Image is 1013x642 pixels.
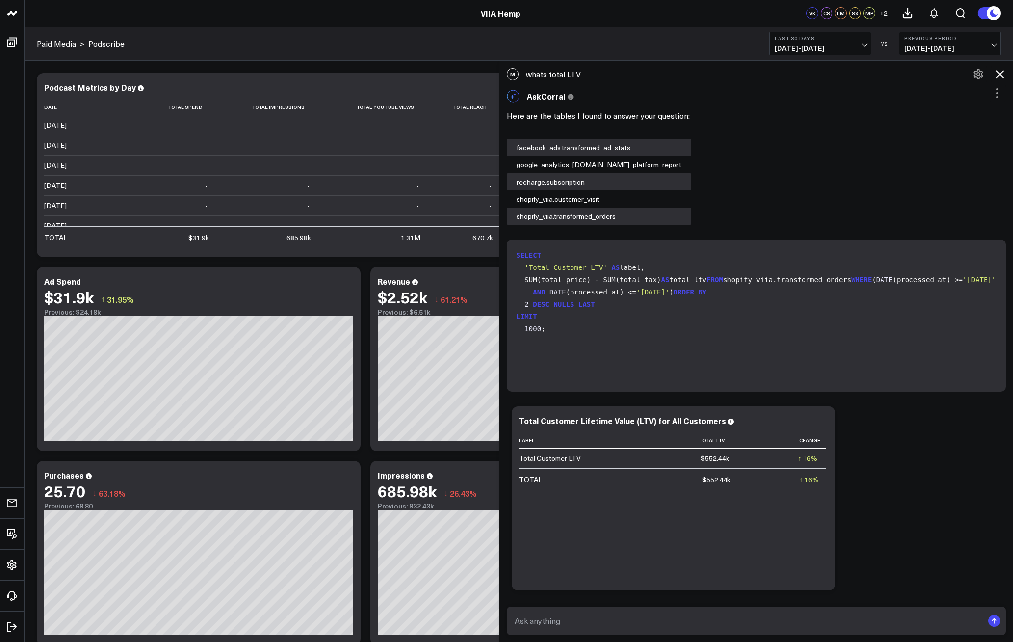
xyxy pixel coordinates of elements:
[378,470,425,481] div: Impressions
[553,300,595,308] span: NULLS LAST
[963,276,996,284] span: '[DATE]'
[450,488,477,499] span: 26.43%
[416,140,419,150] div: -
[519,432,617,449] th: Label
[307,221,310,231] div: -
[806,7,818,19] div: VK
[444,487,448,500] span: ↓
[489,181,492,190] div: -
[44,233,67,242] div: TOTAL
[489,221,492,231] div: -
[378,308,687,316] div: Previous: $6.51k
[205,181,208,190] div: -
[44,201,67,211] div: [DATE]
[904,44,995,52] span: [DATE] - [DATE]
[142,99,216,115] th: Total Spend
[533,288,545,296] span: AND
[489,160,492,170] div: -
[88,38,125,49] a: Podscribe
[101,293,105,306] span: ↑
[517,313,537,321] span: LIMIT
[481,8,520,19] a: VIIA Hemp
[44,482,85,500] div: 25.70
[507,68,519,80] span: M
[698,288,706,296] span: BY
[738,432,826,449] th: Change
[205,221,208,231] div: -
[489,120,492,130] div: -
[216,99,318,115] th: Total Impressions
[318,99,428,115] th: Total You Tube Views
[416,160,419,170] div: -
[800,475,819,484] div: ↑ 16%
[44,502,353,510] div: Previous: 69.80
[878,7,889,19] button: +2
[876,276,893,284] span: DATE
[904,35,995,41] b: Previous Period
[378,502,687,510] div: Previous: 932.43k
[517,249,1000,335] code: label, SUM(total_price) - SUM(total_tax) total_ltv shopify_viia.transformed_orders ( (processed_a...
[798,454,817,463] div: ↑ 16%
[617,432,738,449] th: Total Ltv
[44,276,81,287] div: Ad Spend
[37,38,76,49] a: Paid Media
[519,475,542,484] div: TOTAL
[769,32,871,55] button: Last 30 Days[DATE]-[DATE]
[472,233,493,242] div: 670.7k
[378,288,427,306] div: $2.52k
[880,10,888,17] span: + 2
[863,7,875,19] div: MP
[519,454,581,463] div: Total Customer LTV
[188,233,209,242] div: $31.9k
[517,251,542,259] span: SELECT
[44,308,353,316] div: Previous: $24.18k
[507,208,691,225] div: shopify_viia.transformed_orders
[307,160,310,170] div: -
[674,288,694,296] span: ORDER
[899,32,1001,55] button: Previous Period[DATE]-[DATE]
[401,233,420,242] div: 1.31M
[524,300,528,308] span: 2
[524,264,607,271] span: 'Total Customer LTV'
[507,156,691,173] div: google_analytics_[DOMAIN_NAME]_platform_report
[507,110,1006,122] p: Here are the tables I found to answer your question:
[205,201,208,211] div: -
[307,140,310,150] div: -
[286,233,311,242] div: 685.98k
[37,38,84,49] div: >
[44,181,67,190] div: [DATE]
[435,293,439,306] span: ↓
[44,140,67,150] div: [DATE]
[107,294,134,305] span: 31.95%
[93,487,97,500] span: ↓
[44,221,67,231] div: [DATE]
[507,190,691,208] div: shopify_viia.customer_visit
[775,35,866,41] b: Last 30 Days
[549,288,566,296] span: DATE
[44,470,84,481] div: Purchases
[44,82,136,93] div: Podcast Metrics by Day
[307,201,310,211] div: -
[636,288,669,296] span: '[DATE]'
[441,294,468,305] span: 61.21%
[524,325,541,333] span: 1000
[44,120,67,130] div: [DATE]
[835,7,847,19] div: LM
[44,99,142,115] th: Date
[527,91,565,102] span: AskCorral
[307,181,310,190] div: -
[307,120,310,130] div: -
[507,139,691,156] div: facebook_ads.transformed_ad_stats
[378,482,437,500] div: 685.98k
[775,44,866,52] span: [DATE] - [DATE]
[519,415,726,426] div: Total Customer Lifetime Value (LTV) for All Customers
[702,475,731,484] div: $552.44k
[611,264,620,271] span: AS
[533,300,549,308] span: DESC
[489,201,492,211] div: -
[416,120,419,130] div: -
[44,160,67,170] div: [DATE]
[849,7,861,19] div: SS
[661,276,670,284] span: AS
[416,181,419,190] div: -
